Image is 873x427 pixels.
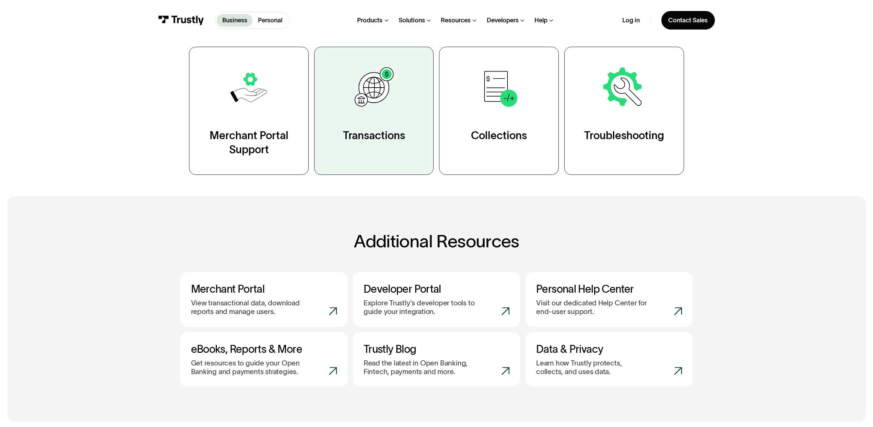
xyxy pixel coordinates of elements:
a: Trustly BlogRead the latest in Open Banking, Fintech, payments and more. [353,332,520,387]
div: Solutions [399,16,425,24]
p: Read the latest in Open Banking, Fintech, payments and more. [364,359,484,376]
h3: Data & Privacy [536,343,682,356]
a: Personal Help CenterVisit our dedicated Help Center for end-user support. [526,272,693,327]
h3: Merchant Portal [191,283,337,295]
h3: Developer Portal [364,283,509,295]
a: Merchant Portal Support [189,47,309,175]
h3: Trustly Blog [364,343,509,356]
p: Explore Trustly's developer tools to guide your integration. [364,299,484,316]
a: Collections [439,47,559,175]
p: Get resources to guide your Open Banking and payments strategies. [191,359,311,376]
div: Resources [441,16,471,24]
a: Transactions [314,47,434,175]
h3: Personal Help Center [536,283,682,295]
a: Log in [622,16,640,24]
a: Business [217,14,252,27]
p: Learn how Trustly protects, collects, and uses data. [536,359,643,376]
a: Developer PortalExplore Trustly's developer tools to guide your integration. [353,272,520,327]
img: Trustly Logo [158,15,204,25]
a: Merchant PortalView transactional data, download reports and manage users. [180,272,347,327]
div: Collections [471,128,527,143]
p: View transactional data, download reports and manage users. [191,299,311,316]
p: Personal [258,16,282,25]
p: Visit our dedicated Help Center for end-user support. [536,299,657,316]
div: Help [534,16,547,24]
div: Merchant Portal Support [207,128,291,157]
h2: Additional Resources [180,232,693,251]
h3: eBooks, Reports & More [191,343,337,356]
p: Business [222,16,247,25]
a: Troubleshooting [564,47,684,175]
a: Personal [252,14,287,27]
div: Transactions [343,128,405,143]
div: Troubleshooting [584,128,664,143]
a: Contact Sales [661,11,715,30]
div: Contact Sales [668,16,708,24]
div: Developers [487,16,519,24]
a: eBooks, Reports & MoreGet resources to guide your Open Banking and payments strategies. [180,332,347,387]
a: Data & PrivacyLearn how Trustly protects, collects, and uses data. [526,332,693,387]
div: Products [357,16,382,24]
